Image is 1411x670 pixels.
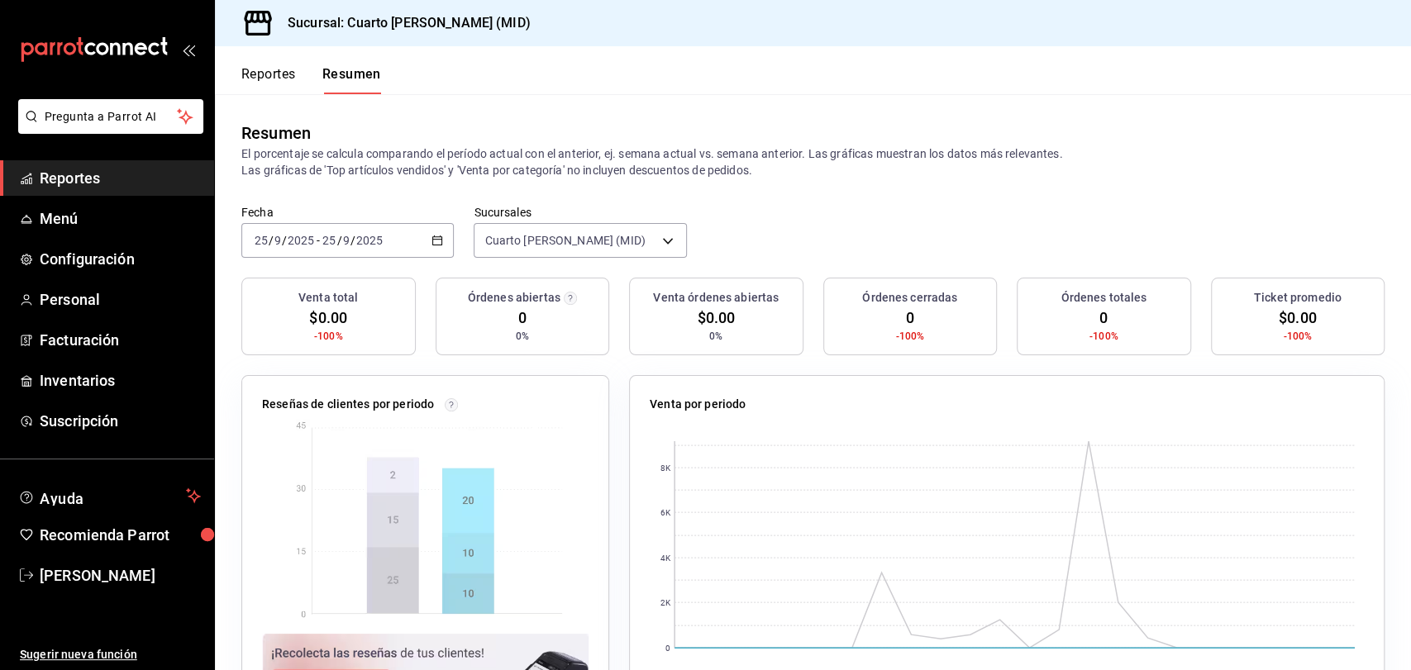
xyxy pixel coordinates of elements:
[262,396,434,413] p: Reseñas de clientes por periodo
[241,66,381,94] div: navigation tabs
[474,207,686,218] label: Sucursales
[274,234,282,247] input: --
[322,66,381,94] button: Resumen
[40,564,201,587] span: [PERSON_NAME]
[40,288,201,311] span: Personal
[241,207,454,218] label: Fecha
[40,410,201,432] span: Suscripción
[660,598,671,607] text: 2K
[336,234,341,247] span: /
[309,306,347,329] span: $0.00
[1254,289,1342,306] h3: Ticket promedio
[40,486,179,506] span: Ayuda
[40,207,201,230] span: Menú
[342,234,350,247] input: --
[317,234,320,247] span: -
[20,646,201,663] span: Sugerir nueva función
[468,289,560,306] h3: Órdenes abiertas
[709,329,722,344] span: 0%
[274,13,531,33] h3: Sucursal: Cuarto [PERSON_NAME] (MID)
[518,306,527,329] span: 0
[665,644,670,653] text: 0
[516,329,529,344] span: 0%
[182,43,195,56] button: open_drawer_menu
[241,66,296,94] button: Reportes
[862,289,957,306] h3: Órdenes cerradas
[653,289,779,306] h3: Venta órdenes abiertas
[355,234,384,247] input: ----
[1061,289,1146,306] h3: Órdenes totales
[697,306,735,329] span: $0.00
[484,232,645,249] span: Cuarto [PERSON_NAME] (MID)
[298,289,358,306] h3: Venta total
[241,121,311,145] div: Resumen
[40,329,201,351] span: Facturación
[18,99,203,134] button: Pregunta a Parrot AI
[254,234,269,247] input: --
[1089,329,1118,344] span: -100%
[40,369,201,392] span: Inventarios
[40,248,201,270] span: Configuración
[660,463,671,473] text: 8K
[287,234,315,247] input: ----
[12,120,203,137] a: Pregunta a Parrot AI
[40,167,201,189] span: Reportes
[895,329,924,344] span: -100%
[322,234,336,247] input: --
[660,508,671,517] text: 6K
[282,234,287,247] span: /
[906,306,914,329] span: 0
[314,329,343,344] span: -100%
[660,554,671,563] text: 4K
[241,145,1385,178] p: El porcentaje se calcula comparando el período actual con el anterior, ej. semana actual vs. sema...
[650,396,746,413] p: Venta por periodo
[45,108,178,126] span: Pregunta a Parrot AI
[269,234,274,247] span: /
[350,234,355,247] span: /
[1279,306,1317,329] span: $0.00
[1099,306,1108,329] span: 0
[1283,329,1312,344] span: -100%
[40,524,201,546] span: Recomienda Parrot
